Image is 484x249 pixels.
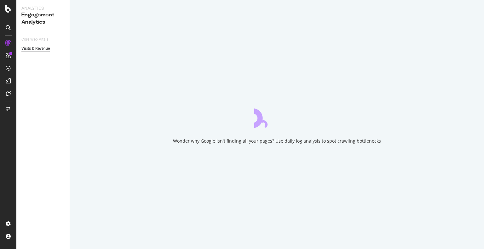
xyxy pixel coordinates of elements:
[21,45,50,52] div: Visits & Revenue
[21,45,65,52] a: Visits & Revenue
[173,138,381,144] div: Wonder why Google isn't finding all your pages? Use daily log analysis to spot crawling bottlenecks
[21,11,65,26] div: Engagement Analytics
[21,36,55,43] a: Core Web Vitals
[254,105,300,128] div: animation
[21,36,49,43] div: Core Web Vitals
[21,5,65,11] div: Analytics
